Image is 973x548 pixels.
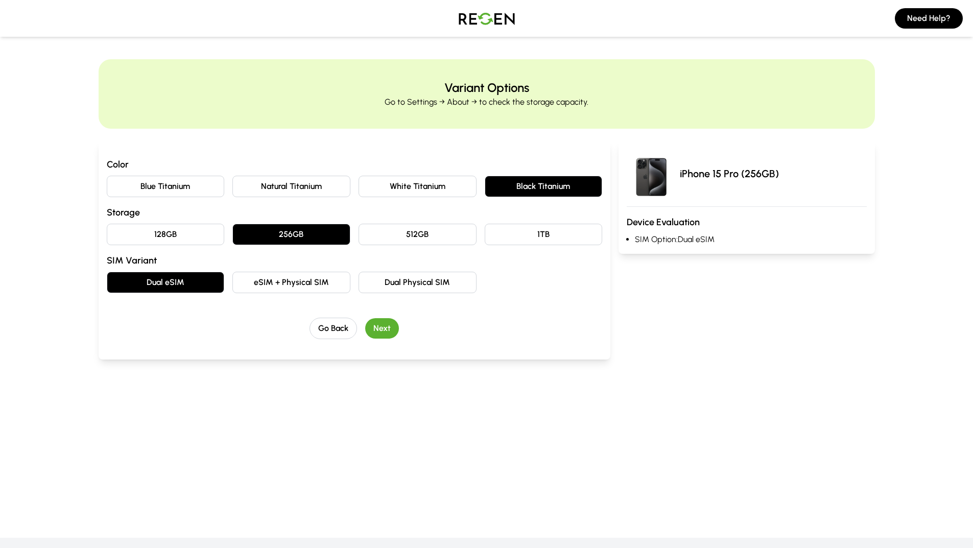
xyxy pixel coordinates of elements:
[680,166,779,181] p: iPhone 15 Pro (256GB)
[359,224,477,245] button: 512GB
[359,176,477,197] button: White Titanium
[385,96,588,108] p: Go to Settings → About → to check the storage capacity.
[444,80,529,96] h2: Variant Options
[365,318,399,339] button: Next
[232,272,350,293] button: eSIM + Physical SIM
[107,253,603,268] h3: SIM Variant
[107,224,225,245] button: 128GB
[635,233,866,246] li: SIM Option: Dual eSIM
[107,205,603,220] h3: Storage
[359,272,477,293] button: Dual Physical SIM
[627,149,676,198] img: iPhone 15 Pro
[107,157,603,172] h3: Color
[232,176,350,197] button: Natural Titanium
[107,176,225,197] button: Blue Titanium
[485,224,603,245] button: 1TB
[451,4,523,33] img: Logo
[627,215,866,229] h3: Device Evaluation
[310,318,357,339] button: Go Back
[895,8,963,29] button: Need Help?
[485,176,603,197] button: Black Titanium
[107,272,225,293] button: Dual eSIM
[232,224,350,245] button: 256GB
